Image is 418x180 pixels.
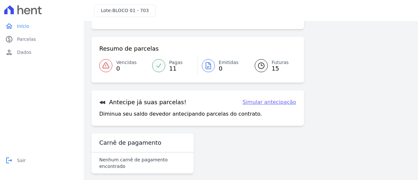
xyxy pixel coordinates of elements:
[198,57,247,75] a: Emitidas 0
[169,59,183,66] span: Pagas
[17,23,29,29] span: Início
[219,66,239,71] span: 0
[99,156,186,170] p: Nenhum carnê de pagamento encontrado
[99,139,161,147] h3: Carnê de pagamento
[272,66,289,71] span: 15
[99,98,186,106] h3: Antecipe já suas parcelas!
[243,98,296,106] a: Simular antecipação
[99,57,148,75] a: Vencidas 0
[3,46,81,59] a: personDados
[116,66,137,71] span: 0
[17,49,31,56] span: Dados
[148,57,198,75] a: Pagas 11
[272,59,289,66] span: Futuras
[17,157,26,164] span: Sair
[112,8,149,13] span: BLOCO 01 - 703
[219,59,239,66] span: Emitidas
[3,154,81,167] a: logoutSair
[169,66,183,71] span: 11
[116,59,137,66] span: Vencidas
[247,57,296,75] a: Futuras 15
[3,33,81,46] a: paidParcelas
[5,35,13,43] i: paid
[5,48,13,56] i: person
[99,110,262,118] p: Diminua seu saldo devedor antecipando parcelas do contrato.
[99,45,159,53] h3: Resumo de parcelas
[3,20,81,33] a: homeInício
[5,156,13,164] i: logout
[5,22,13,30] i: home
[17,36,36,42] span: Parcelas
[101,7,149,14] h3: Lote:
